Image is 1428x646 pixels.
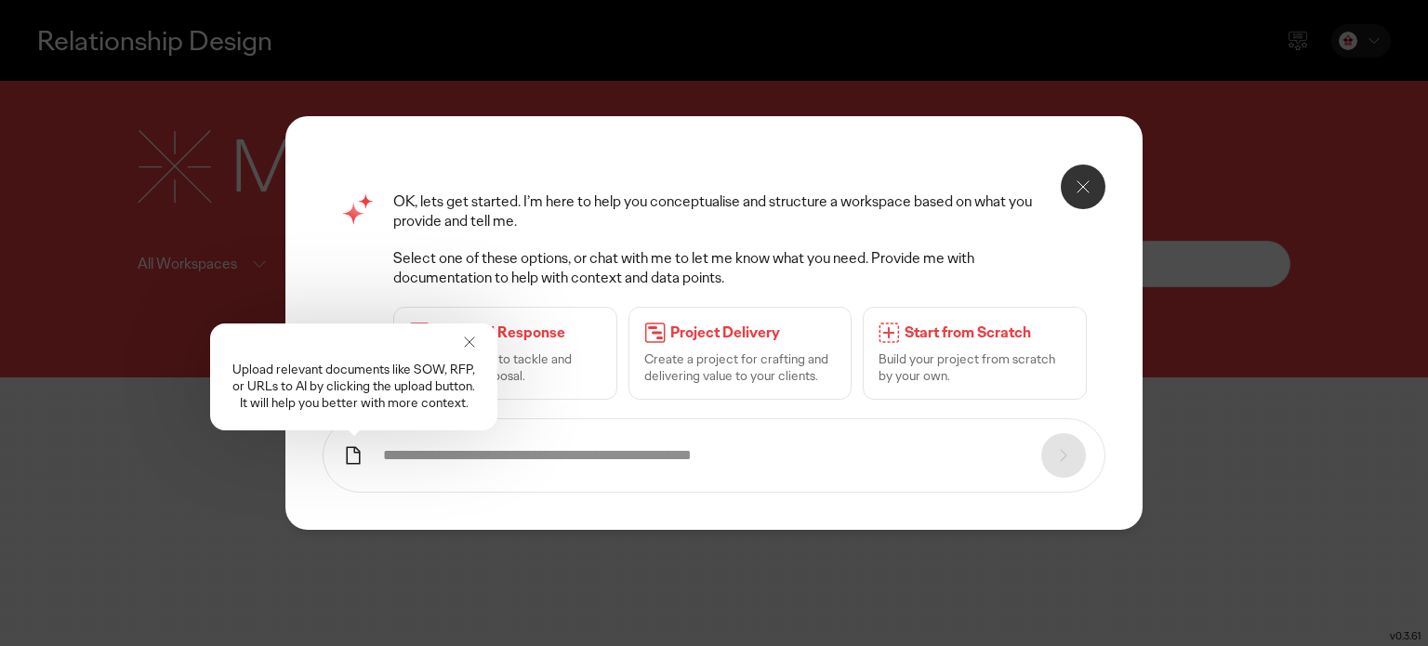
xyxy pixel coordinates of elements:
p: Select one of these options, or chat with me to let me know what you need. Provide me with docume... [393,249,1087,288]
p: Project Delivery [670,323,837,343]
p: Build your project from scratch by your own. [879,350,1071,384]
p: Upload relevant documents like SOW, RFP, or URLs to AI by clicking the upload button. It will hel... [229,361,479,412]
p: Create a space to tackle and respond to proposal. [409,350,602,384]
p: Create a project for crafting and delivering value to your clients. [644,350,837,384]
p: Start from Scratch [905,323,1071,343]
p: OK, lets get started. I’m here to help you conceptualise and structure a workspace based on what ... [393,192,1087,231]
p: Proposal Response [434,323,602,343]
